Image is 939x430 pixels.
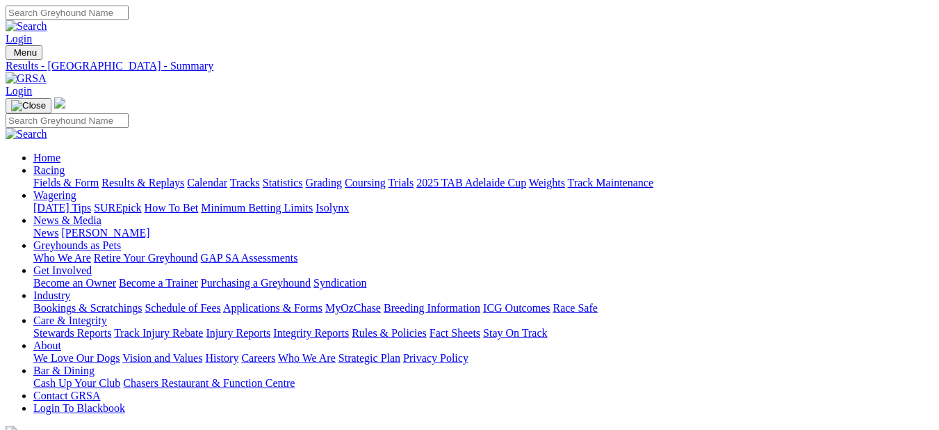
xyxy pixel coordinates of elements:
[201,252,298,264] a: GAP SA Assessments
[33,189,76,201] a: Wagering
[316,202,349,214] a: Isolynx
[6,85,32,97] a: Login
[273,327,349,339] a: Integrity Reports
[384,302,480,314] a: Breeding Information
[6,20,47,33] img: Search
[33,302,142,314] a: Bookings & Scratchings
[223,302,322,314] a: Applications & Forms
[313,277,366,289] a: Syndication
[6,98,51,113] button: Toggle navigation
[33,252,91,264] a: Who We Are
[6,33,32,45] a: Login
[33,302,933,314] div: Industry
[33,352,120,364] a: We Love Our Dogs
[6,113,129,128] input: Search
[33,327,111,339] a: Stewards Reports
[345,177,386,189] a: Coursing
[553,302,597,314] a: Race Safe
[11,100,46,111] img: Close
[61,227,149,239] a: [PERSON_NAME]
[33,390,100,401] a: Contact GRSA
[206,327,270,339] a: Injury Reports
[33,314,107,326] a: Care & Integrity
[483,327,547,339] a: Stay On Track
[33,239,121,251] a: Greyhounds as Pets
[33,264,92,276] a: Get Involved
[430,327,480,339] a: Fact Sheets
[145,302,220,314] a: Schedule of Fees
[94,252,198,264] a: Retire Your Greyhound
[33,365,95,376] a: Bar & Dining
[119,277,198,289] a: Become a Trainer
[33,202,933,214] div: Wagering
[6,45,42,60] button: Toggle navigation
[33,177,99,189] a: Fields & Form
[33,164,65,176] a: Racing
[187,177,227,189] a: Calendar
[33,352,933,365] div: About
[352,327,427,339] a: Rules & Policies
[6,60,933,72] a: Results - [GEOGRAPHIC_DATA] - Summary
[33,402,125,414] a: Login To Blackbook
[338,352,400,364] a: Strategic Plan
[54,97,65,109] img: logo-grsa-white.png
[33,202,91,214] a: [DATE] Tips
[94,202,141,214] a: SUREpick
[33,227,58,239] a: News
[201,277,311,289] a: Purchasing a Greyhound
[145,202,199,214] a: How To Bet
[14,47,37,58] span: Menu
[6,128,47,141] img: Search
[529,177,565,189] a: Weights
[201,202,313,214] a: Minimum Betting Limits
[122,352,202,364] a: Vision and Values
[33,377,120,389] a: Cash Up Your Club
[205,352,238,364] a: History
[6,72,47,85] img: GRSA
[114,327,203,339] a: Track Injury Rebate
[278,352,336,364] a: Who We Are
[33,277,933,289] div: Get Involved
[33,227,933,239] div: News & Media
[33,340,61,351] a: About
[263,177,303,189] a: Statistics
[483,302,550,314] a: ICG Outcomes
[568,177,653,189] a: Track Maintenance
[33,214,101,226] a: News & Media
[6,6,129,20] input: Search
[33,327,933,340] div: Care & Integrity
[33,152,60,164] a: Home
[403,352,468,364] a: Privacy Policy
[325,302,381,314] a: MyOzChase
[33,377,933,390] div: Bar & Dining
[416,177,526,189] a: 2025 TAB Adelaide Cup
[101,177,184,189] a: Results & Replays
[33,277,116,289] a: Become an Owner
[33,289,70,301] a: Industry
[230,177,260,189] a: Tracks
[123,377,295,389] a: Chasers Restaurant & Function Centre
[33,252,933,264] div: Greyhounds as Pets
[241,352,275,364] a: Careers
[388,177,414,189] a: Trials
[33,177,933,189] div: Racing
[306,177,342,189] a: Grading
